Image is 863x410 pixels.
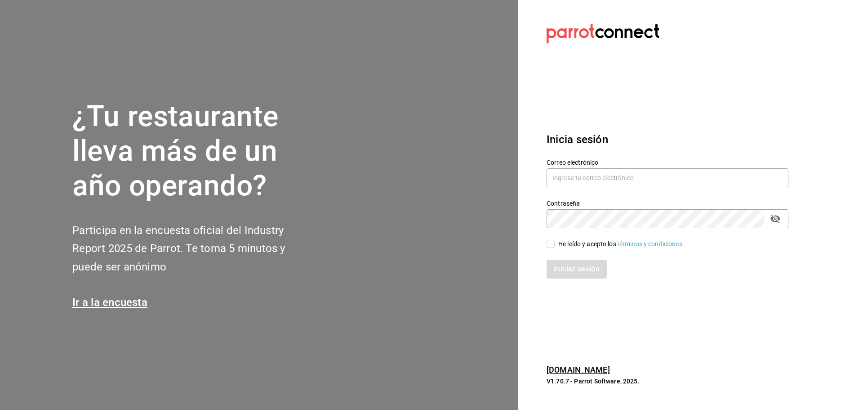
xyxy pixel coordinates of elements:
[72,99,315,203] h1: ¿Tu restaurante lleva más de un año operando?
[558,239,684,249] div: He leído y acepto los
[547,159,788,166] label: Correo electrónico
[616,240,684,248] a: Términos y condiciones.
[547,168,788,187] input: Ingresa tu correo electrónico
[547,131,788,148] h3: Inicia sesión
[547,200,788,207] label: Contraseña
[547,365,610,374] a: [DOMAIN_NAME]
[72,221,315,276] h2: Participa en la encuesta oficial del Industry Report 2025 de Parrot. Te toma 5 minutos y puede se...
[768,211,783,226] button: passwordField
[547,377,788,386] p: V1.70.7 - Parrot Software, 2025.
[72,296,147,309] a: Ir a la encuesta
